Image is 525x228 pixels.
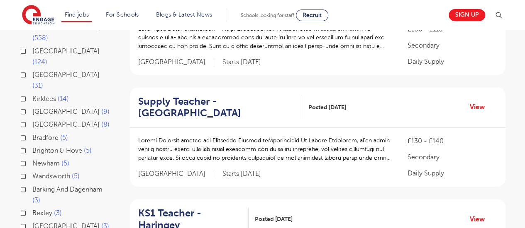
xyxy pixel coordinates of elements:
span: 3 [32,197,40,204]
span: Posted [DATE] [255,215,293,223]
span: [GEOGRAPHIC_DATA] [32,48,100,55]
input: [GEOGRAPHIC_DATA] 124 [32,48,38,53]
a: Sign up [449,9,485,21]
input: [GEOGRAPHIC_DATA] 8 [32,121,38,126]
span: Bexley [32,209,52,217]
span: 14 [58,95,69,103]
span: Posted [DATE] [308,103,346,112]
a: View [470,102,491,113]
span: Brighton & Hove [32,147,82,154]
p: Secondary [407,41,497,50]
input: Wandsworth 5 [32,173,38,178]
p: Daily Supply [407,168,497,178]
input: Brighton & Hove 5 [32,147,38,152]
span: 558 [32,34,48,42]
span: [GEOGRAPHIC_DATA] [32,121,100,128]
span: [GEOGRAPHIC_DATA] [32,108,100,115]
span: [GEOGRAPHIC_DATA] [32,71,100,79]
input: [GEOGRAPHIC_DATA] 31 [32,71,38,77]
span: 5 [84,147,92,154]
span: 124 [32,58,47,66]
p: Daily Supply [407,57,497,67]
img: Engage Education [22,5,54,26]
input: [GEOGRAPHIC_DATA] 9 [32,108,38,113]
h2: Supply Teacher - [GEOGRAPHIC_DATA] [138,96,296,120]
input: Barking And Dagenham 3 [32,186,38,191]
p: Loremi Dolorsit ametco adi Elitseddo Eiusmod teMporincidid Ut Labore Etdolorem, al’en admin veni ... [138,136,391,162]
p: Starts [DATE] [222,170,261,178]
span: [GEOGRAPHIC_DATA] [138,58,214,67]
p: Secondary [407,152,497,162]
a: Supply Teacher - [GEOGRAPHIC_DATA] [138,96,303,120]
a: View [470,214,491,225]
p: Starts [DATE] [222,58,261,67]
input: Bexley 3 [32,209,38,215]
span: 5 [61,160,69,167]
span: 8 [101,121,110,128]
span: [GEOGRAPHIC_DATA] [138,170,214,178]
input: [GEOGRAPHIC_DATA] 3 [32,223,38,228]
span: Newham [32,160,60,167]
p: Loremipsu Dolor Sitametcon – Adipi El Seddoe, te’in utlabor etdo m aliqua en Admin ve quisnos e u... [138,24,391,50]
span: 3 [54,209,62,217]
span: 31 [32,82,43,89]
a: Recruit [296,10,328,21]
a: For Schools [106,12,139,18]
span: Recruit [303,12,322,18]
span: Wandsworth [32,173,70,180]
a: Find jobs [65,12,89,18]
input: Kirklees 14 [32,95,38,101]
span: Barking And Dagenham [32,186,103,193]
input: Newham 5 [32,160,38,165]
span: 5 [72,173,80,180]
span: Schools looking for staff [241,12,294,18]
span: 9 [101,108,110,115]
span: Bradford [32,134,59,142]
span: Kirklees [32,95,56,103]
p: £130 - £140 [407,136,497,146]
a: Blogs & Latest News [156,12,212,18]
input: Bradford 5 [32,134,38,139]
span: 5 [60,134,68,142]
